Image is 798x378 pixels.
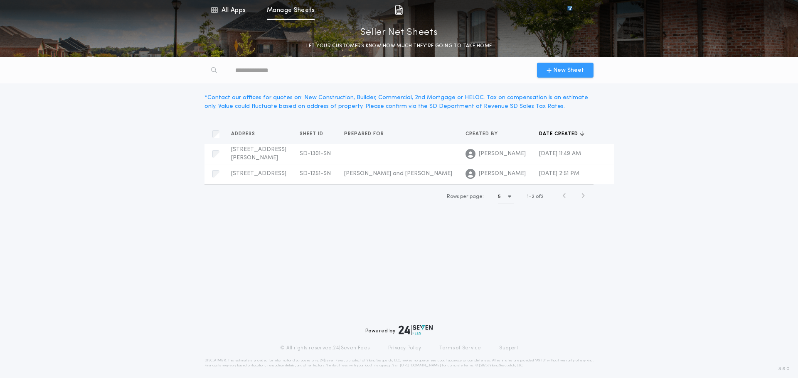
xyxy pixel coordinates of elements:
[465,130,504,138] button: Created by
[231,130,261,138] button: Address
[399,325,433,335] img: logo
[231,131,257,137] span: Address
[537,63,594,78] button: New Sheet
[395,5,403,15] img: img
[527,194,529,199] span: 1
[536,193,544,200] span: of 2
[204,358,594,368] p: DISCLAIMER: This estimate is provided for informational purposes only. 24|Seven Fees, a product o...
[539,151,581,157] span: [DATE] 11:49 AM
[300,151,331,157] span: SD-1301-SN
[400,364,441,367] a: [URL][DOMAIN_NAME]
[465,131,500,137] span: Created by
[344,131,386,137] span: Prepared for
[499,345,518,351] a: Support
[498,193,501,201] h1: 5
[204,93,594,111] div: * Contact our offices for quotes on: New Construction, Builder, Commercial, 2nd Mortgage or HELOC...
[553,66,584,75] span: New Sheet
[231,146,286,161] span: [STREET_ADDRESS][PERSON_NAME]
[280,345,370,351] p: © All rights reserved. 24|Seven Fees
[300,131,325,137] span: Sheet ID
[447,194,484,199] span: Rows per page:
[344,171,452,177] span: [PERSON_NAME] and [PERSON_NAME]
[439,345,481,351] a: Terms of Service
[360,26,438,39] p: Seller Net Sheets
[479,170,526,178] span: [PERSON_NAME]
[300,130,330,138] button: Sheet ID
[365,325,433,335] div: Powered by
[539,130,584,138] button: Date created
[388,345,421,351] a: Privacy Policy
[539,171,579,177] span: [DATE] 2:51 PM
[300,171,331,177] span: SD-1251-SN
[532,194,534,199] span: 2
[498,190,514,203] button: 5
[306,42,492,50] p: LET YOUR CUSTOMERS KNOW HOW MUCH THEY’RE GOING TO TAKE HOME
[539,131,580,137] span: Date created
[231,171,286,177] span: [STREET_ADDRESS]
[778,365,790,373] span: 3.8.0
[552,6,587,14] img: vs-icon
[479,150,526,158] span: [PERSON_NAME]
